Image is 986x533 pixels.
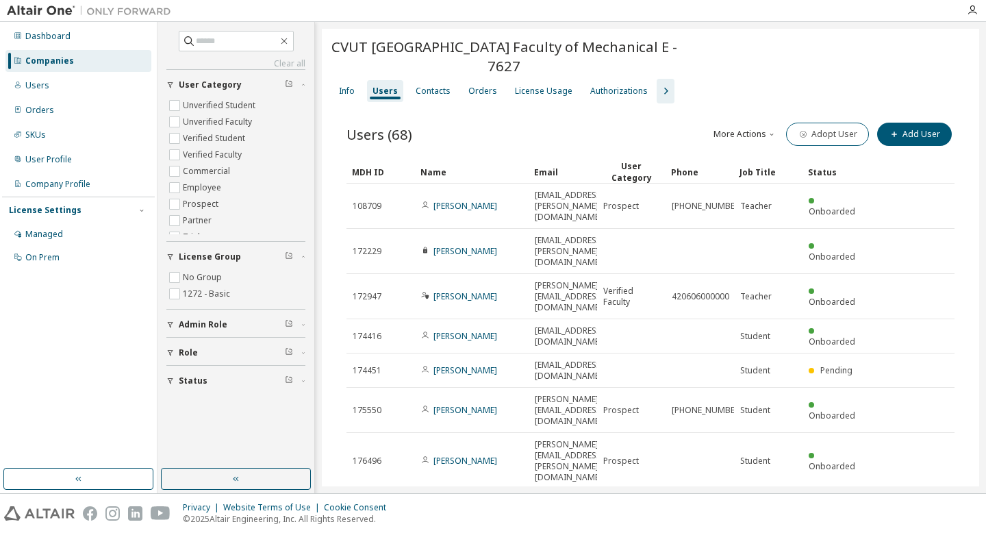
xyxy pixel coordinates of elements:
a: [PERSON_NAME] [433,290,497,302]
label: 1272 - Basic [183,286,233,302]
div: Managed [25,229,63,240]
span: [PERSON_NAME][EMAIL_ADDRESS][PERSON_NAME][DOMAIN_NAME] [535,439,604,483]
span: 108709 [353,201,381,212]
label: Commercial [183,163,233,179]
div: Phone [671,161,729,183]
label: Prospect [183,196,221,212]
button: Adopt User [786,123,869,146]
span: Onboarded [809,410,855,421]
img: facebook.svg [83,506,97,521]
div: Status [808,161,865,183]
a: Clear all [166,58,305,69]
div: Info [339,86,355,97]
div: Orders [468,86,497,97]
div: Website Terms of Use [223,502,324,513]
a: [PERSON_NAME] [433,245,497,257]
img: Altair One [7,4,178,18]
span: Status [179,375,207,386]
span: [EMAIL_ADDRESS][PERSON_NAME][DOMAIN_NAME] [535,235,604,268]
div: License Settings [9,205,81,216]
span: Student [740,456,770,467]
label: Trial [183,229,203,245]
div: Name [420,161,523,183]
span: Prospect [603,456,639,467]
span: Prospect [603,201,639,212]
label: Verified Faculty [183,147,244,163]
img: altair_logo.svg [4,506,75,521]
div: Cookie Consent [324,502,394,513]
img: instagram.svg [105,506,120,521]
label: Employee [183,179,224,196]
button: Add User [877,123,952,146]
button: More Actions [712,123,778,146]
span: Student [740,331,770,342]
button: Admin Role [166,310,305,340]
span: Clear filter [285,319,293,330]
a: [PERSON_NAME] [433,455,497,467]
span: Clear filter [285,79,293,90]
span: Onboarded [809,251,855,262]
label: No Group [183,269,225,286]
span: Onboarded [809,296,855,308]
span: 172947 [353,291,381,302]
p: © 2025 Altair Engineering, Inc. All Rights Reserved. [183,513,394,525]
button: User Category [166,70,305,100]
div: On Prem [25,252,60,263]
div: Companies [25,55,74,66]
div: Users [372,86,398,97]
span: [PHONE_NUMBER] [672,405,742,416]
span: Admin Role [179,319,227,330]
label: Unverified Faculty [183,114,255,130]
div: License Usage [515,86,572,97]
span: Onboarded [809,460,855,472]
span: [EMAIL_ADDRESS][DOMAIN_NAME] [535,325,604,347]
div: User Category [603,160,660,184]
div: Authorizations [590,86,648,97]
a: [PERSON_NAME] [433,330,497,342]
span: Teacher [740,201,772,212]
span: Onboarded [809,206,855,217]
span: Clear filter [285,251,293,262]
div: Job Title [739,161,797,183]
span: 174416 [353,331,381,342]
span: Student [740,365,770,376]
span: Teacher [740,291,772,302]
button: Status [166,366,305,396]
span: User Category [179,79,242,90]
div: MDH ID [352,161,409,183]
span: Onboarded [809,336,855,347]
div: Privacy [183,502,223,513]
label: Verified Student [183,130,248,147]
span: Role [179,347,198,358]
div: User Profile [25,154,72,165]
a: [PERSON_NAME] [433,200,497,212]
span: Users (68) [346,125,412,144]
label: Unverified Student [183,97,258,114]
div: Email [534,161,592,183]
span: [PERSON_NAME][EMAIL_ADDRESS][DOMAIN_NAME] [535,394,604,427]
span: [PHONE_NUMBER] [672,201,742,212]
button: Role [166,338,305,368]
span: 420606000000 [672,291,729,302]
span: [EMAIL_ADDRESS][DOMAIN_NAME] [535,360,604,382]
span: Prospect [603,405,639,416]
div: Orders [25,105,54,116]
span: Student [740,405,770,416]
div: Users [25,80,49,91]
img: linkedin.svg [128,506,142,521]
span: 175550 [353,405,381,416]
span: 174451 [353,365,381,376]
label: Partner [183,212,214,229]
div: SKUs [25,129,46,140]
span: [EMAIL_ADDRESS][PERSON_NAME][DOMAIN_NAME] [535,190,604,223]
div: Contacts [416,86,451,97]
span: Clear filter [285,347,293,358]
span: License Group [179,251,241,262]
button: License Group [166,242,305,272]
span: Pending [820,364,852,376]
span: Verified Faculty [603,286,659,308]
div: Dashboard [25,31,71,42]
div: Company Profile [25,179,90,190]
span: 172229 [353,246,381,257]
span: 176496 [353,456,381,467]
